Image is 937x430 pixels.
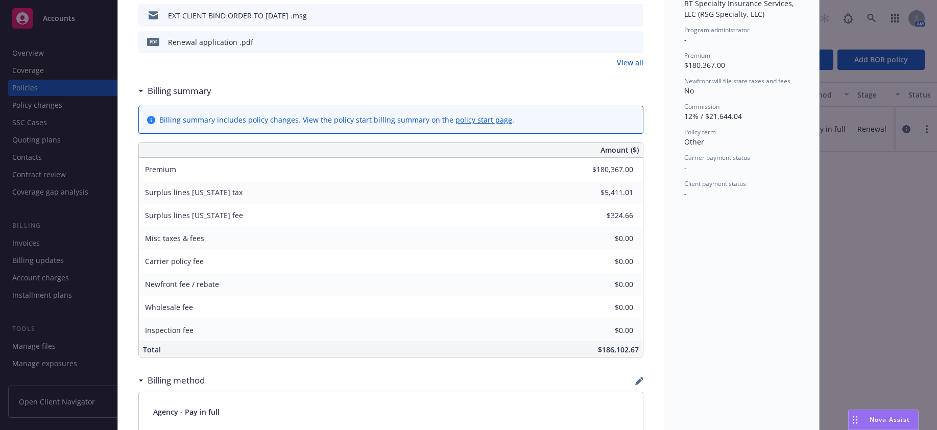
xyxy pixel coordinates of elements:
[145,187,243,197] span: Surplus lines [US_STATE] tax
[684,153,750,162] span: Carrier payment status
[573,208,639,223] input: 0.00
[684,60,725,70] span: $180,367.00
[684,188,687,198] span: -
[573,300,639,315] input: 0.00
[143,345,161,354] span: Total
[684,77,790,85] span: Newfront will file state taxes and fees
[159,114,514,125] div: Billing summary includes policy changes. View the policy start billing summary on the .
[870,415,910,424] span: Nova Assist
[684,163,687,173] span: -
[600,145,639,155] span: Amount ($)
[573,323,639,338] input: 0.00
[630,37,639,47] button: preview file
[573,185,639,200] input: 0.00
[573,277,639,292] input: 0.00
[168,37,253,47] div: Renewal application .pdf
[630,10,639,21] button: preview file
[168,10,307,21] div: EXT CLIENT BIND ORDER TO [DATE] .msg
[848,410,919,430] button: Nova Assist
[145,210,243,220] span: Surplus lines [US_STATE] fee
[145,233,204,243] span: Misc taxes & fees
[145,325,194,335] span: Inspection fee
[148,84,211,98] h3: Billing summary
[455,115,512,125] a: policy start page
[684,35,687,44] span: -
[573,254,639,269] input: 0.00
[138,84,211,98] div: Billing summary
[684,128,716,136] span: Policy term
[573,231,639,246] input: 0.00
[145,302,193,312] span: Wholesale fee
[598,345,639,354] span: $186,102.67
[145,256,204,266] span: Carrier policy fee
[684,179,746,188] span: Client payment status
[145,279,219,289] span: Newfront fee / rebate
[148,374,205,387] h3: Billing method
[138,374,205,387] div: Billing method
[684,111,742,121] span: 12% / $21,644.04
[614,37,622,47] button: download file
[145,164,176,174] span: Premium
[147,38,159,45] span: pdf
[684,51,710,60] span: Premium
[617,57,643,68] a: View all
[684,102,719,111] span: Commission
[614,10,622,21] button: download file
[849,410,861,429] div: Drag to move
[684,86,694,95] span: No
[684,137,704,147] span: Other
[573,162,639,177] input: 0.00
[684,26,750,34] span: Program administrator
